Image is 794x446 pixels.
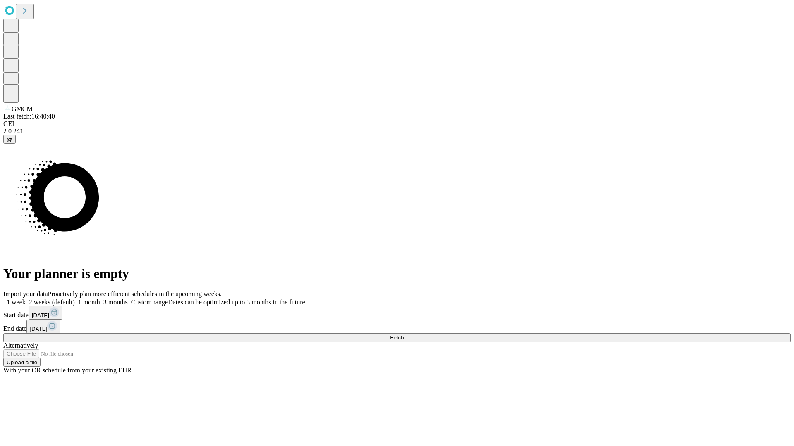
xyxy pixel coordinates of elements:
[103,299,128,306] span: 3 months
[48,290,222,297] span: Proactively plan more efficient schedules in the upcoming weeks.
[3,135,16,144] button: @
[3,113,55,120] span: Last fetch: 16:40:40
[3,358,41,367] button: Upload a file
[3,320,791,333] div: End date
[3,290,48,297] span: Import your data
[390,334,404,341] span: Fetch
[3,306,791,320] div: Start date
[26,320,60,333] button: [DATE]
[3,342,38,349] span: Alternatively
[3,333,791,342] button: Fetch
[78,299,100,306] span: 1 month
[3,120,791,128] div: GEI
[3,266,791,281] h1: Your planner is empty
[12,105,33,112] span: GMCM
[32,312,49,318] span: [DATE]
[7,136,12,142] span: @
[29,306,62,320] button: [DATE]
[168,299,306,306] span: Dates can be optimized up to 3 months in the future.
[3,367,132,374] span: With your OR schedule from your existing EHR
[3,128,791,135] div: 2.0.241
[7,299,26,306] span: 1 week
[131,299,168,306] span: Custom range
[30,326,47,332] span: [DATE]
[29,299,75,306] span: 2 weeks (default)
